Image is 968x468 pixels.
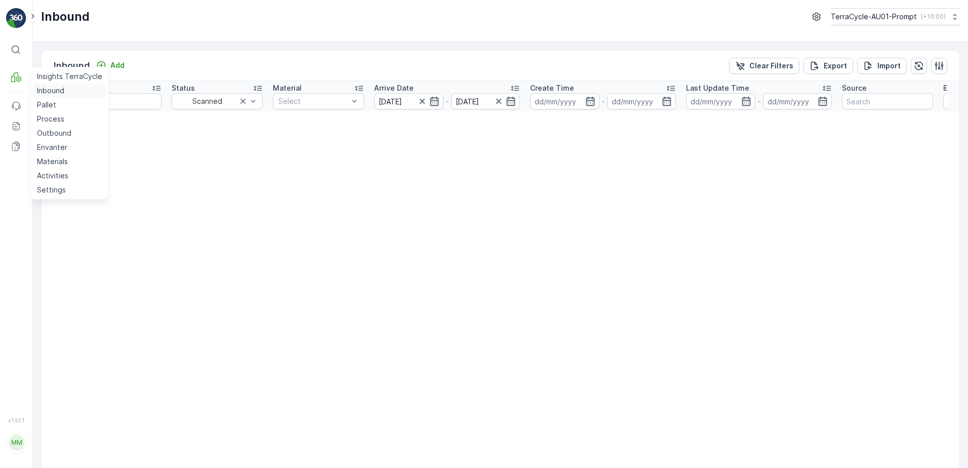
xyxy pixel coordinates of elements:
[273,83,302,93] p: Material
[729,58,799,74] button: Clear Filters
[376,9,590,21] p: 01993126509999989136LJ8503484201000650302
[877,61,901,71] p: Import
[757,95,761,107] p: -
[803,58,853,74] button: Export
[6,8,26,28] img: logo
[9,216,62,225] span: Material Type :
[9,250,57,258] span: Last Weight :
[749,61,793,71] p: Clear Filters
[374,83,414,93] p: Arrive Date
[92,59,129,71] button: Add
[56,233,78,242] span: 1.16 kg
[607,93,676,109] input: dd/mm/yyyy
[857,58,907,74] button: Import
[763,93,832,109] input: dd/mm/yyyy
[54,183,77,191] span: [DATE]
[33,166,213,175] span: 01993126509999989136LJ8503484201000650302
[9,435,25,451] div: MM
[446,95,449,107] p: -
[451,93,520,109] input: dd/mm/yyyy
[9,166,33,175] span: Name :
[70,93,162,109] input: Search
[54,59,90,73] p: Inbound
[374,93,443,109] input: dd/mm/yyyy
[686,83,749,93] p: Last Update Time
[278,96,348,106] p: Select
[601,95,605,107] p: -
[943,83,963,93] p: Entity
[57,200,79,208] span: 1.16 kg
[172,83,195,93] p: Status
[6,425,26,460] button: MM
[530,93,599,109] input: dd/mm/yyyy
[9,200,57,208] span: First Weight :
[62,216,151,225] span: AU-PI0020 I Water filters
[57,250,72,258] span: 0 kg
[824,61,847,71] p: Export
[686,93,755,109] input: dd/mm/yyyy
[831,8,960,25] button: TerraCycle-AU01-Prompt(+10:00)
[6,417,26,423] span: v 1.51.1
[842,93,933,109] input: Search
[842,83,867,93] p: Source
[530,83,574,93] p: Create Time
[9,183,54,191] span: Arrive Date :
[41,9,90,25] p: Inbound
[110,60,125,70] p: Add
[921,13,946,21] p: ( +10:00 )
[831,12,917,22] p: TerraCycle-AU01-Prompt
[9,233,56,242] span: Net Amount :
